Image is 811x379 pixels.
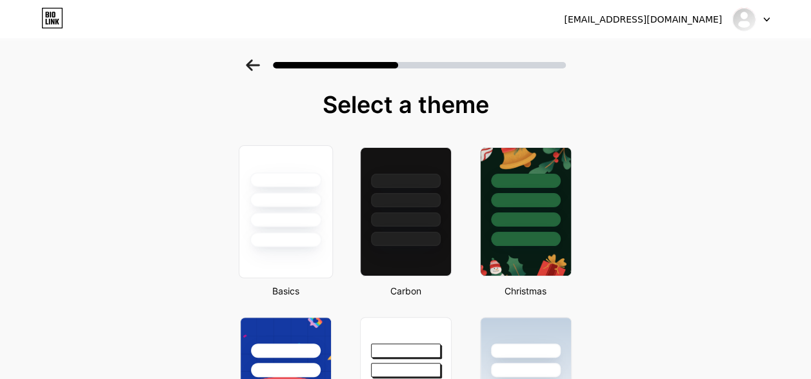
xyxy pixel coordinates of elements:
[235,92,577,118] div: Select a theme
[564,13,722,26] div: [EMAIL_ADDRESS][DOMAIN_NAME]
[356,284,456,298] div: Carbon
[476,284,576,298] div: Christmas
[732,7,756,32] img: dolanchiropractickc
[236,284,335,298] div: Basics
